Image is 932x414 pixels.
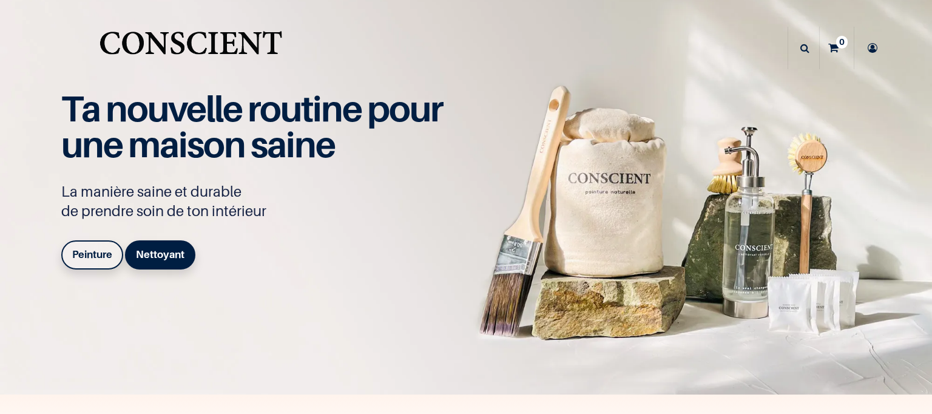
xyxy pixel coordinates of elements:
a: Peinture [61,240,123,270]
a: 0 [820,27,854,69]
p: La manière saine et durable de prendre soin de ton intérieur [61,182,456,221]
a: Logo of Conscient [97,24,285,72]
a: Nettoyant [125,240,195,270]
b: Peinture [72,248,112,260]
span: Ta nouvelle routine pour une maison saine [61,87,442,166]
sup: 0 [836,36,848,48]
b: Nettoyant [136,248,184,260]
iframe: Tidio Chat [870,336,927,393]
img: Conscient [97,24,285,72]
